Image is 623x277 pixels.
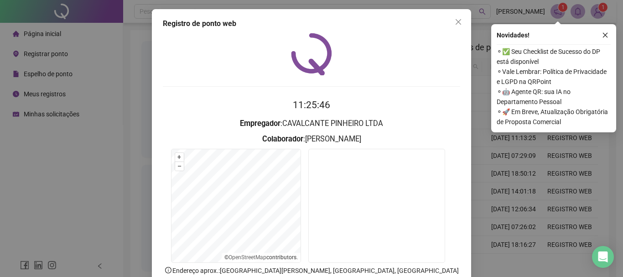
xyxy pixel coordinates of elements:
img: QRPoint [291,33,332,75]
button: Close [451,15,466,29]
div: Open Intercom Messenger [592,246,614,268]
div: Registro de ponto web [163,18,460,29]
button: – [175,162,184,171]
span: ⚬ 🤖 Agente QR: sua IA no Departamento Pessoal [497,87,611,107]
span: close [455,18,462,26]
span: Novidades ! [497,30,530,40]
strong: Empregador [240,119,280,128]
time: 11:25:46 [293,99,330,110]
span: ⚬ ✅ Seu Checklist de Sucesso do DP está disponível [497,47,611,67]
p: Endereço aprox. : [GEOGRAPHIC_DATA][PERSON_NAME], [GEOGRAPHIC_DATA], [GEOGRAPHIC_DATA] [163,266,460,276]
button: + [175,153,184,162]
h3: : CAVALCANTE PINHEIRO LTDA [163,118,460,130]
li: © contributors. [224,254,298,261]
span: close [602,32,608,38]
span: info-circle [164,266,172,274]
span: ⚬ Vale Lembrar: Política de Privacidade e LGPD na QRPoint [497,67,611,87]
a: OpenStreetMap [228,254,266,261]
span: ⚬ 🚀 Em Breve, Atualização Obrigatória de Proposta Comercial [497,107,611,127]
h3: : [PERSON_NAME] [163,133,460,145]
strong: Colaborador [262,135,303,143]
